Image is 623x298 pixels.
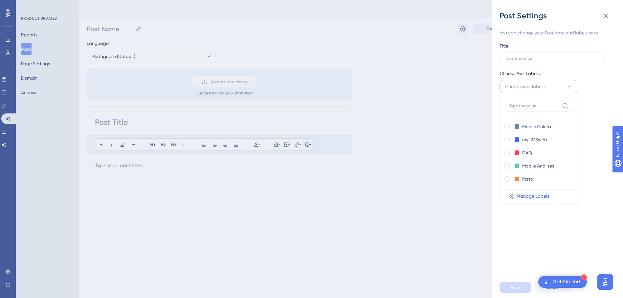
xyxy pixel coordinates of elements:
div: Post Settings [500,10,615,21]
button: Choose your labels [500,80,578,93]
span: Need Help? [15,2,41,10]
div: You can change your Post date and labels here. [500,29,610,37]
button: Cancel [535,282,571,293]
img: launcher-image-alternative-text [542,278,550,286]
span: Choose your labels [505,83,545,90]
input: New Tag [522,175,548,183]
input: New Tag [522,149,548,157]
div: Open Get Started! checklist, remaining modules: 1 [538,276,587,288]
span: Choose Post Labels [500,70,540,77]
iframe: UserGuiding AI Assistant Launcher [595,272,615,292]
div: Get Started! [553,278,582,286]
button: Save [500,282,531,293]
input: New Tag [522,162,556,170]
div: Title [500,42,508,50]
div: 1 [581,274,587,280]
input: Type the value [509,103,559,109]
input: New Tag [522,123,553,130]
span: Manage Labels [517,192,549,200]
span: Save [511,285,520,290]
button: Manage Labels [504,190,578,203]
input: New Tag [522,136,548,144]
input: Type the value [505,56,599,61]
